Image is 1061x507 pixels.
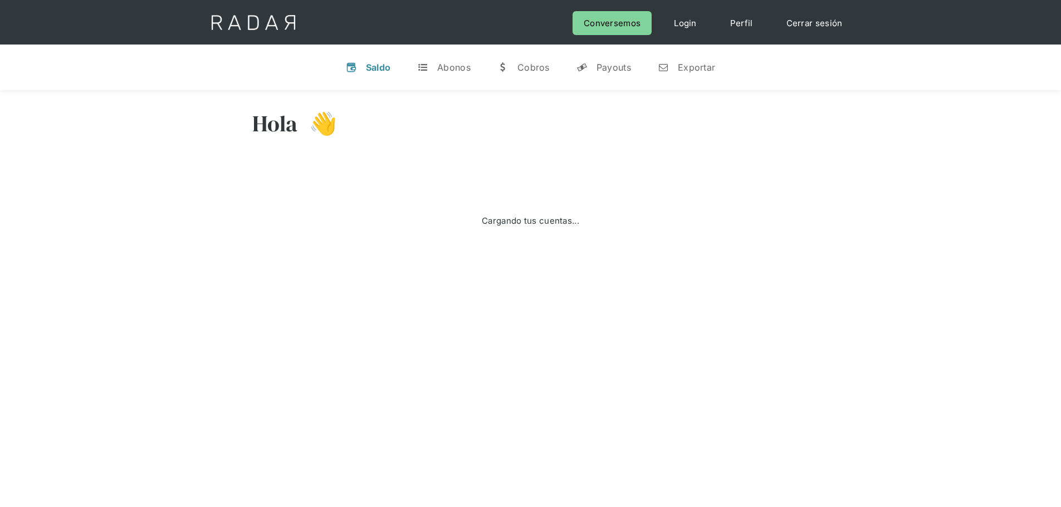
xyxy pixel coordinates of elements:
[417,62,428,73] div: t
[298,110,337,137] h3: 👋
[252,110,298,137] h3: Hola
[678,62,715,73] div: Exportar
[482,213,579,228] div: Cargando tus cuentas...
[346,62,357,73] div: v
[658,62,669,73] div: n
[596,62,631,73] div: Payouts
[576,62,588,73] div: y
[573,11,652,35] a: Conversemos
[775,11,854,35] a: Cerrar sesión
[719,11,764,35] a: Perfil
[517,62,550,73] div: Cobros
[497,62,509,73] div: w
[437,62,471,73] div: Abonos
[366,62,391,73] div: Saldo
[663,11,708,35] a: Login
